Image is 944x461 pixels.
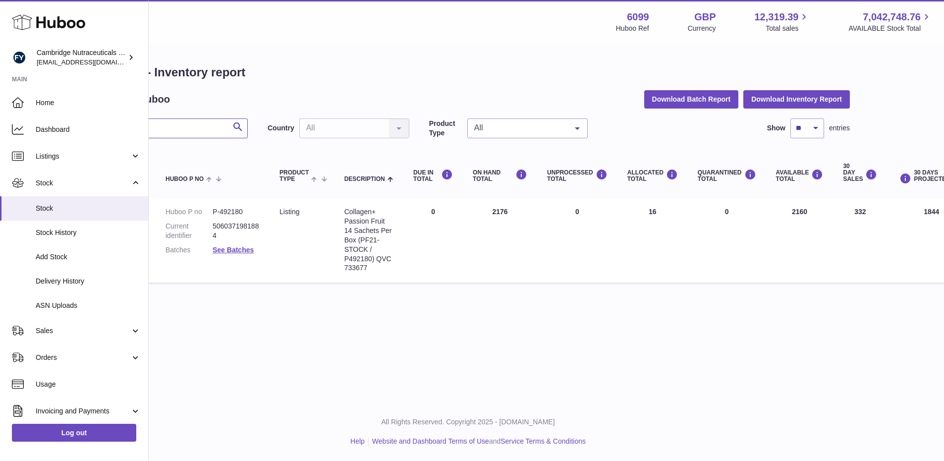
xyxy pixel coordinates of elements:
[843,163,877,183] div: 30 DAY SALES
[213,246,254,254] a: See Batches
[36,380,141,389] span: Usage
[767,123,785,133] label: Show
[36,277,141,286] span: Delivery History
[698,169,756,182] div: QUARANTINED Total
[463,197,537,283] td: 2176
[725,208,729,216] span: 0
[36,353,130,362] span: Orders
[754,10,810,33] a: 12,319.39 Total sales
[617,197,688,283] td: 16
[429,119,462,138] label: Product Type
[537,197,617,283] td: 0
[616,24,649,33] div: Huboo Ref
[12,424,136,442] a: Log out
[166,222,213,240] dt: Current identifier
[78,417,858,427] p: All Rights Reserved. Copyright 2025 - [DOMAIN_NAME]
[37,48,126,67] div: Cambridge Nutraceuticals Ltd
[350,437,365,445] a: Help
[36,98,141,108] span: Home
[268,123,294,133] label: Country
[863,10,921,24] span: 7,042,748.76
[500,437,586,445] a: Service Terms & Conditions
[644,90,739,108] button: Download Batch Report
[754,10,798,24] span: 12,319.39
[36,406,130,416] span: Invoicing and Payments
[344,207,393,273] div: Collagen+ Passion Fruit 14 Sachets Per Box (PF21-STOCK / P492180) QVC 733677
[36,204,141,213] span: Stock
[36,301,141,310] span: ASN Uploads
[166,245,213,255] dt: Batches
[166,207,213,217] dt: Huboo P no
[627,169,678,182] div: ALLOCATED Total
[472,123,567,133] span: All
[766,24,810,33] span: Total sales
[848,10,932,33] a: 7,042,748.76 AVAILABLE Stock Total
[213,222,260,240] dd: 5060371981884
[279,208,299,216] span: listing
[344,176,385,182] span: Description
[743,90,850,108] button: Download Inventory Report
[833,197,887,283] td: 332
[369,437,586,446] li: and
[776,169,824,182] div: AVAILABLE Total
[36,152,130,161] span: Listings
[829,123,850,133] span: entries
[213,207,260,217] dd: P-492180
[37,58,146,66] span: [EMAIL_ADDRESS][DOMAIN_NAME]
[547,169,608,182] div: UNPROCESSED Total
[848,24,932,33] span: AVAILABLE Stock Total
[413,169,453,182] div: DUE IN TOTAL
[766,197,833,283] td: 2160
[86,64,850,80] h1: My Huboo - Inventory report
[166,176,204,182] span: Huboo P no
[36,326,130,336] span: Sales
[36,228,141,237] span: Stock History
[473,169,527,182] div: ON HAND Total
[36,178,130,188] span: Stock
[12,50,27,65] img: huboo@camnutra.com
[627,10,649,24] strong: 6099
[36,125,141,134] span: Dashboard
[403,197,463,283] td: 0
[36,252,141,262] span: Add Stock
[694,10,716,24] strong: GBP
[279,170,309,182] span: Product Type
[372,437,489,445] a: Website and Dashboard Terms of Use
[688,24,716,33] div: Currency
